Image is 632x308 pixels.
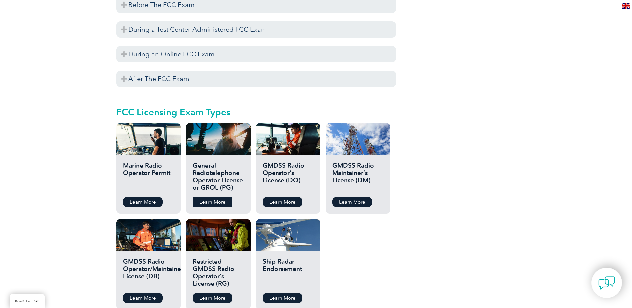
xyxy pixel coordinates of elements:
a: Learn More [332,197,372,207]
a: Learn More [193,293,232,303]
img: en [622,3,630,9]
img: contact-chat.png [598,275,615,291]
a: Learn More [123,197,163,207]
h3: After The FCC Exam [116,71,396,87]
h2: GMDSS Radio Operator’s License (DO) [263,162,314,192]
h3: During a Test Center-Administered FCC Exam [116,21,396,38]
a: Learn More [123,293,163,303]
h3: During an Online FCC Exam [116,46,396,62]
a: Learn More [263,197,302,207]
h2: General Radiotelephone Operator License or GROL (PG) [193,162,244,192]
a: Learn More [263,293,302,303]
h2: Ship Radar Endorsement [263,258,314,288]
a: BACK TO TOP [10,294,45,308]
h2: GMDSS Radio Operator/Maintainer License (DB) [123,258,174,288]
a: Learn More [193,197,232,207]
h2: Marine Radio Operator Permit [123,162,174,192]
h2: Restricted GMDSS Radio Operator’s License (RG) [193,258,244,288]
h2: FCC Licensing Exam Types [116,107,396,117]
h2: GMDSS Radio Maintainer’s License (DM) [332,162,383,192]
